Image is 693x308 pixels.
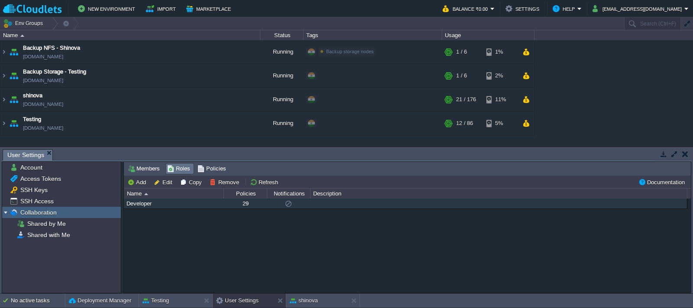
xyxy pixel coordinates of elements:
[443,3,490,14] button: Balance ₹0.00
[23,76,63,85] span: [DOMAIN_NAME]
[250,178,281,186] button: Refresh
[456,88,476,111] div: 21 / 176
[553,3,577,14] button: Help
[210,178,242,186] button: Remove
[456,40,467,64] div: 1 / 6
[505,3,542,14] button: Settings
[19,209,58,216] a: Collaboration
[0,40,7,64] img: AMDAwAAAACH5BAEAAAAALAAAAAABAAEAAAICRAEAOw==
[186,3,233,14] button: Marketplace
[260,112,304,135] div: Running
[304,30,442,40] div: Tags
[3,17,46,29] button: Env Groups
[290,296,318,305] button: shinova
[19,175,62,183] a: Access Tokens
[23,124,63,132] a: [DOMAIN_NAME]
[240,200,251,207] span: 29
[23,52,63,61] span: [DOMAIN_NAME]
[154,178,175,186] button: Edit
[311,189,687,199] div: Description
[260,88,304,111] div: Running
[593,3,684,14] button: [EMAIL_ADDRESS][DOMAIN_NAME]
[486,40,515,64] div: 1%
[125,189,223,199] div: Name
[23,115,41,124] a: Testing
[3,3,62,14] img: Cloudlets
[7,150,44,160] span: User Settings
[8,112,20,135] img: AMDAwAAAACH5BAEAAAAALAAAAAABAAEAAAICRAEAOw==
[20,35,24,37] img: AMDAwAAAACH5BAEAAAAALAAAAAABAAEAAAICRAEAOw==
[19,197,55,205] a: SSH Access
[0,64,7,87] img: AMDAwAAAACH5BAEAAAAALAAAAAABAAEAAAICRAEAOw==
[8,40,20,64] img: AMDAwAAAACH5BAEAAAAALAAAAAABAAEAAAICRAEAOw==
[19,186,49,194] a: SSH Keys
[69,296,131,305] button: Deployment Manager
[638,178,687,186] button: Documentation
[167,164,190,173] span: Roles
[8,88,20,111] img: AMDAwAAAACH5BAEAAAAALAAAAAABAAEAAAICRAEAOw==
[180,178,204,186] button: Copy
[26,231,71,239] a: Shared with Me
[8,64,20,87] img: AMDAwAAAACH5BAEAAAAALAAAAAABAAEAAAICRAEAOw==
[23,44,80,52] a: Backup NFS - Shinova
[261,30,303,40] div: Status
[216,296,259,305] button: User Settings
[456,112,473,135] div: 12 / 86
[456,64,467,87] div: 1 / 6
[146,3,178,14] button: Import
[19,164,44,171] a: Account
[142,296,169,305] button: Testing
[486,64,515,87] div: 2%
[11,294,65,308] div: No active tasks
[268,189,310,199] div: Notifications
[260,64,304,87] div: Running
[1,30,260,40] div: Name
[0,112,7,135] img: AMDAwAAAACH5BAEAAAAALAAAAAABAAEAAAICRAEAOw==
[260,40,304,64] div: Running
[0,88,7,111] img: AMDAwAAAACH5BAEAAAAALAAAAAABAAEAAAICRAEAOw==
[486,88,515,111] div: 11%
[486,112,515,135] div: 5%
[128,164,160,173] span: Members
[78,3,138,14] button: New Environment
[124,199,223,209] div: Developer
[23,67,86,76] a: Backup Storage - Testing
[26,220,67,228] a: Shared by Me
[198,164,226,173] span: Policies
[23,100,63,109] a: [DOMAIN_NAME]
[443,30,534,40] div: Usage
[224,189,267,199] div: Policies
[23,91,42,100] a: shinova
[326,49,374,54] span: Backup storage nodes
[127,178,149,186] button: Add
